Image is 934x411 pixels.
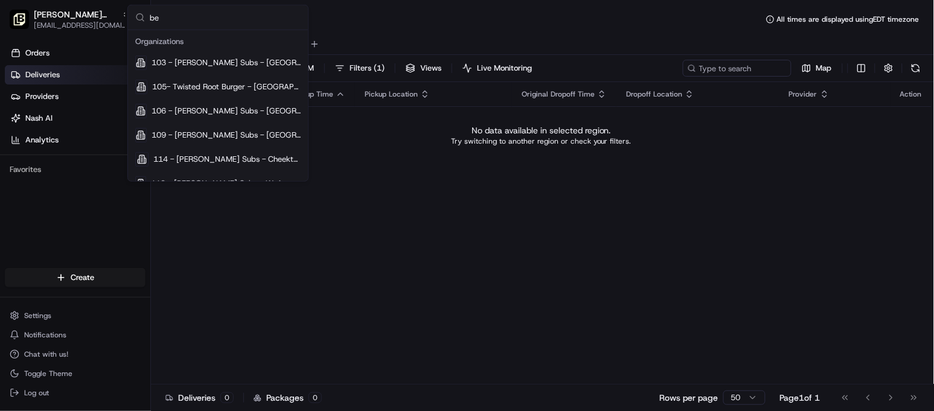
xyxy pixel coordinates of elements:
span: Dropoff Location [626,89,682,99]
a: Orders [5,43,150,63]
span: Pylon [120,205,146,214]
div: 📗 [12,176,22,186]
span: Notifications [24,330,66,340]
div: Page 1 of 1 [780,392,820,404]
span: Orders [25,48,50,59]
a: Providers [5,87,150,106]
div: Start new chat [41,115,198,127]
span: Provider [789,89,817,99]
button: Start new chat [205,119,220,133]
div: Suggestions [128,30,308,181]
span: ( 1 ) [374,63,385,74]
span: Analytics [25,135,59,145]
button: Refresh [907,60,924,77]
div: Organizations [130,33,305,51]
button: Filters(1) [330,60,390,77]
span: Live Monitoring [477,63,532,74]
img: Nash [12,12,36,36]
input: Type to search [683,60,792,77]
span: Settings [24,311,51,320]
span: Providers [25,91,59,102]
a: Analytics [5,130,150,150]
button: [PERSON_NAME][GEOGRAPHIC_DATA] [34,8,117,21]
p: No data available in selected region. [472,124,611,136]
button: Notifications [5,327,146,343]
span: 106 - [PERSON_NAME] Subs - [GEOGRAPHIC_DATA] [152,106,301,116]
span: Original Dropoff Time [522,89,595,99]
p: Welcome 👋 [12,48,220,68]
span: 103 - [PERSON_NAME] Subs - [GEOGRAPHIC_DATA] [152,57,301,68]
p: Try switching to another region or check your filters. [451,136,632,146]
input: Search... [150,5,301,30]
span: All times are displayed using EDT timezone [777,14,920,24]
button: Chat with us! [5,346,146,363]
div: 💻 [102,176,112,186]
p: Rows per page [660,392,718,404]
span: Views [420,63,441,74]
button: Live Monitoring [457,60,537,77]
div: 0 [309,392,322,403]
input: Clear [31,78,199,91]
div: Deliveries [165,392,234,404]
span: 119 - [PERSON_NAME] Subs - W. Ave. [GEOGRAPHIC_DATA] [151,178,301,189]
button: Log out [5,384,146,401]
button: Views [400,60,447,77]
span: Log out [24,388,49,398]
span: Deliveries [25,69,60,80]
span: 105- Twisted Root Burger - [GEOGRAPHIC_DATA] [152,81,301,92]
img: 1736555255976-a54dd68f-1ca7-489b-9aae-adbdc363a1c4 [12,115,34,137]
div: Favorites [5,160,146,179]
span: Chat with us! [24,349,68,359]
span: 109 - [PERSON_NAME] Subs - [GEOGRAPHIC_DATA] [152,130,301,141]
button: Settings [5,307,146,324]
span: Knowledge Base [24,175,92,187]
div: 0 [220,392,234,403]
div: We're available if you need us! [41,127,153,137]
span: Pickup Location [365,89,418,99]
span: Create [71,272,94,283]
button: Toggle Theme [5,365,146,382]
span: Map [816,63,832,74]
button: [EMAIL_ADDRESS][DOMAIN_NAME] [34,21,130,30]
div: Action [900,89,922,99]
span: Nash AI [25,113,53,124]
span: Filters [350,63,385,74]
a: Powered byPylon [85,204,146,214]
button: Pei Wei - Bandera Oaks[PERSON_NAME][GEOGRAPHIC_DATA][EMAIL_ADDRESS][DOMAIN_NAME] [5,5,125,34]
a: Deliveries [5,65,150,84]
span: Toggle Theme [24,369,72,378]
span: API Documentation [114,175,194,187]
span: 114 - [PERSON_NAME] Subs - Cheektowaga [153,154,301,165]
button: Create [5,268,146,287]
a: Nash AI [5,109,150,128]
img: Pei Wei - Bandera Oaks [10,10,29,29]
div: Packages [254,392,322,404]
a: 📗Knowledge Base [7,170,97,192]
a: 💻API Documentation [97,170,199,192]
button: Map [796,60,837,77]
